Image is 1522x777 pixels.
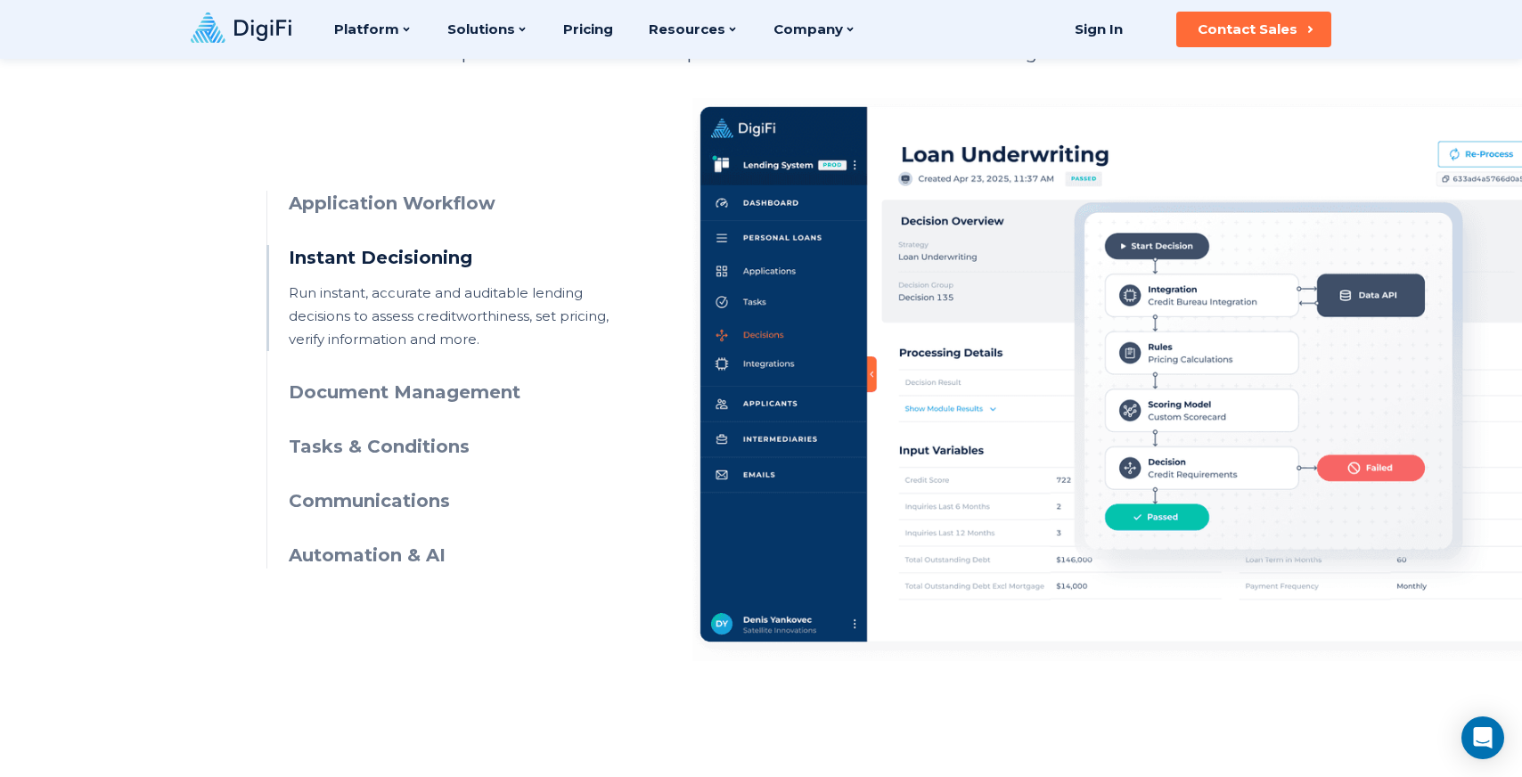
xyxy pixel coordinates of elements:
h3: Document Management [289,380,612,405]
h3: Application Workflow [289,191,612,217]
h3: Automation & AI [289,543,612,568]
div: Contact Sales [1198,20,1297,38]
h3: Tasks & Conditions [289,434,612,460]
h3: Communications [289,488,612,514]
p: Run instant, accurate and auditable lending decisions to assess creditworthiness, set pricing, ve... [289,282,612,351]
button: Contact Sales [1176,12,1331,47]
div: Open Intercom Messenger [1461,716,1504,759]
h3: Instant Decisioning [289,245,612,271]
a: Sign In [1052,12,1144,47]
